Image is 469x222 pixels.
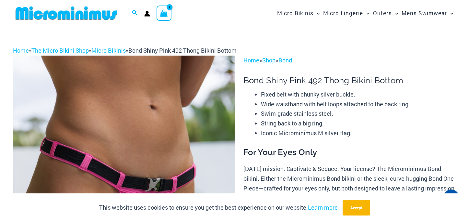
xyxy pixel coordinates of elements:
[157,6,171,20] a: View Shopping Cart, 1 items
[313,5,320,21] span: Menu Toggle
[402,5,447,21] span: Mens Swimwear
[400,3,455,23] a: Mens SwimwearMenu ToggleMenu Toggle
[13,46,237,54] span: » » »
[128,46,237,54] span: Bond Shiny Pink 492 Thong Bikini Bottom
[277,5,313,21] span: Micro Bikinis
[144,11,150,17] a: Account icon link
[322,3,371,23] a: Micro LingerieMenu ToggleMenu Toggle
[262,56,276,64] a: Shop
[373,5,392,21] span: Outers
[275,2,456,24] nav: Site Navigation
[99,203,338,213] p: This website uses cookies to ensure you get the best experience on our website.
[308,203,338,211] a: Learn more
[13,6,120,20] img: MM SHOP LOGO FLAT
[278,56,292,64] a: Bond
[243,147,456,158] h3: For Your Eyes Only
[363,5,369,21] span: Menu Toggle
[261,90,456,99] li: Fixed belt with chunky silver buckle.
[261,99,456,109] li: Wide waistband with belt loops attached to the back ring.
[261,119,456,128] li: String back to a big ring.
[243,56,456,65] p: > >
[323,5,363,21] span: Micro Lingerie
[91,46,126,54] a: Micro Bikinis
[31,46,89,54] a: The Micro Bikini Shop
[447,5,453,21] span: Menu Toggle
[243,75,456,85] h1: Bond Shiny Pink 492 Thong Bikini Bottom
[261,128,456,138] li: Iconic Microminimus M silver flag.
[392,5,398,21] span: Menu Toggle
[132,9,138,18] a: Search icon link
[243,56,259,64] a: Home
[261,109,456,119] li: Swim-grade stainless steel.
[371,3,400,23] a: OutersMenu ToggleMenu Toggle
[13,46,29,54] a: Home
[276,3,322,23] a: Micro BikinisMenu ToggleMenu Toggle
[343,200,370,215] button: Accept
